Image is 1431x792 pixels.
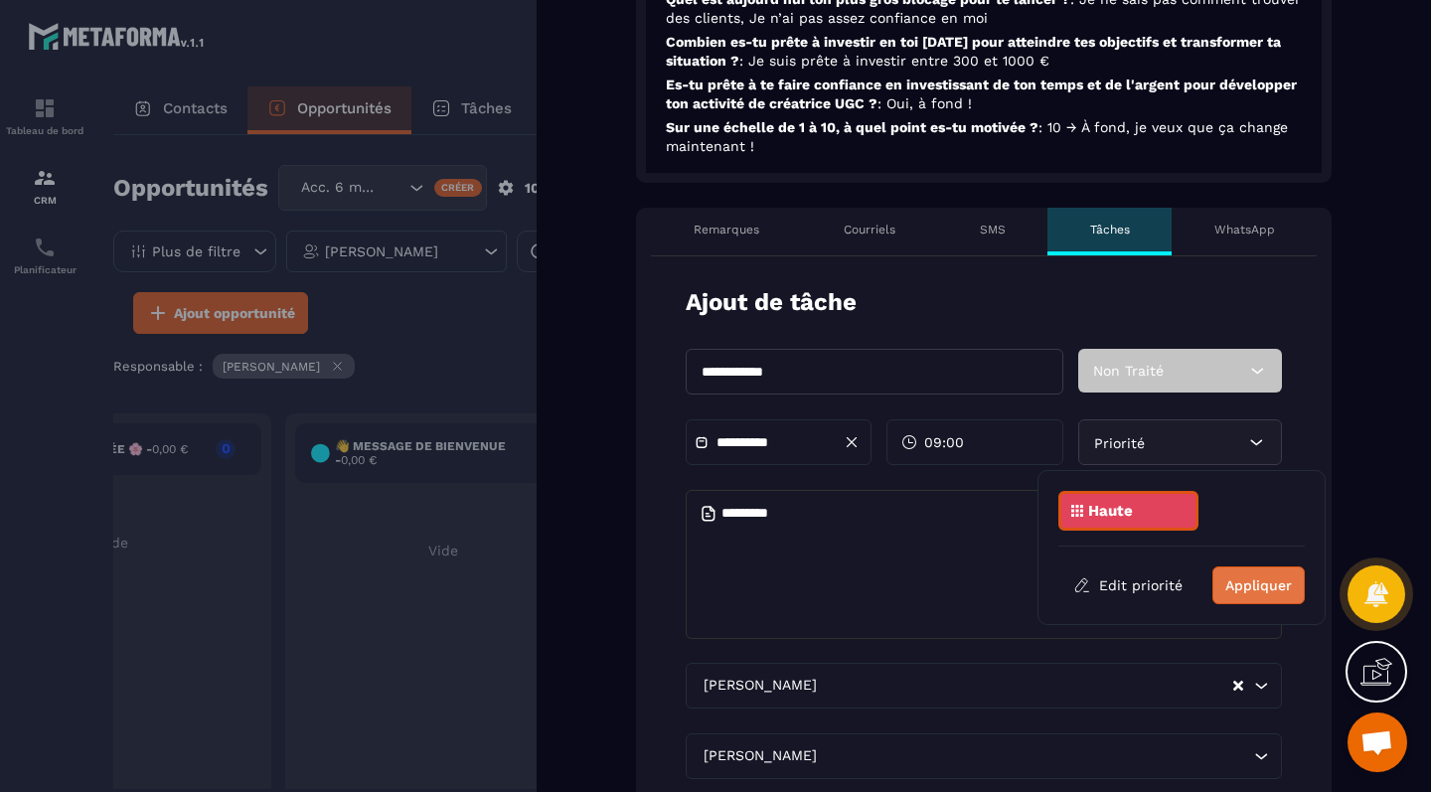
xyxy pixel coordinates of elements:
[686,286,857,319] p: Ajout de tâche
[980,222,1006,238] p: SMS
[1094,435,1145,451] span: Priorité
[1058,567,1197,603] button: Edit priorité
[1233,679,1243,694] button: Clear Selected
[821,745,1249,767] input: Search for option
[1214,222,1275,238] p: WhatsApp
[821,675,1231,697] input: Search for option
[699,675,821,697] span: [PERSON_NAME]
[844,222,895,238] p: Courriels
[694,222,759,238] p: Remarques
[699,745,821,767] span: [PERSON_NAME]
[1348,713,1407,772] a: Ouvrir le chat
[1093,363,1164,379] span: Non Traité
[924,432,964,452] span: 09:00
[686,663,1282,709] div: Search for option
[686,733,1282,779] div: Search for option
[1088,504,1133,518] p: Haute
[1090,222,1130,238] p: Tâches
[1212,566,1305,604] button: Appliquer
[666,118,1302,156] p: Sur une échelle de 1 à 10, à quel point es-tu motivée ?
